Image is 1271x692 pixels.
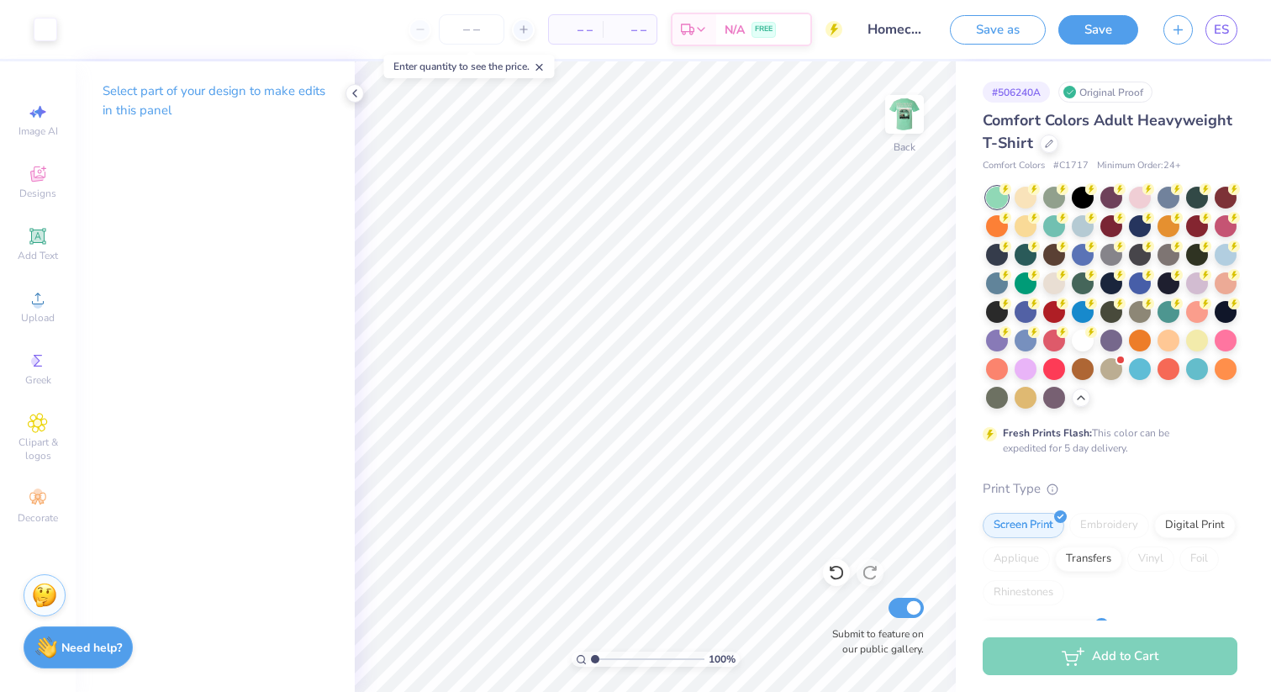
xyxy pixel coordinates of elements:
[1058,15,1138,45] button: Save
[1069,513,1149,538] div: Embroidery
[823,626,924,657] label: Submit to feature on our public gallery.
[1179,547,1219,572] div: Foil
[384,55,555,78] div: Enter quantity to see the price.
[18,249,58,262] span: Add Text
[1154,513,1236,538] div: Digital Print
[61,640,122,656] strong: Need help?
[1058,82,1152,103] div: Original Proof
[25,373,51,387] span: Greek
[855,13,937,46] input: Untitled Design
[1055,547,1122,572] div: Transfers
[983,82,1050,103] div: # 506240A
[755,24,773,35] span: FREE
[950,15,1046,45] button: Save as
[983,580,1064,605] div: Rhinestones
[983,479,1237,499] div: Print Type
[888,98,921,131] img: Back
[103,82,328,120] p: Select part of your design to make edits in this panel
[8,436,67,462] span: Clipart & logos
[983,513,1064,538] div: Screen Print
[18,124,58,138] span: Image AI
[1053,159,1089,173] span: # C1717
[1214,20,1229,40] span: ES
[983,159,1045,173] span: Comfort Colors
[894,140,915,155] div: Back
[1003,426,1092,440] strong: Fresh Prints Flash:
[18,511,58,525] span: Decorate
[559,21,593,39] span: – –
[725,21,745,39] span: N/A
[1003,425,1210,456] div: This color can be expedited for 5 day delivery.
[613,21,646,39] span: – –
[1097,159,1181,173] span: Minimum Order: 24 +
[1127,547,1174,572] div: Vinyl
[19,187,56,200] span: Designs
[983,110,1232,153] span: Comfort Colors Adult Heavyweight T-Shirt
[983,547,1050,572] div: Applique
[1205,15,1237,45] a: ES
[21,311,55,325] span: Upload
[709,652,736,667] span: 100 %
[439,14,504,45] input: – –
